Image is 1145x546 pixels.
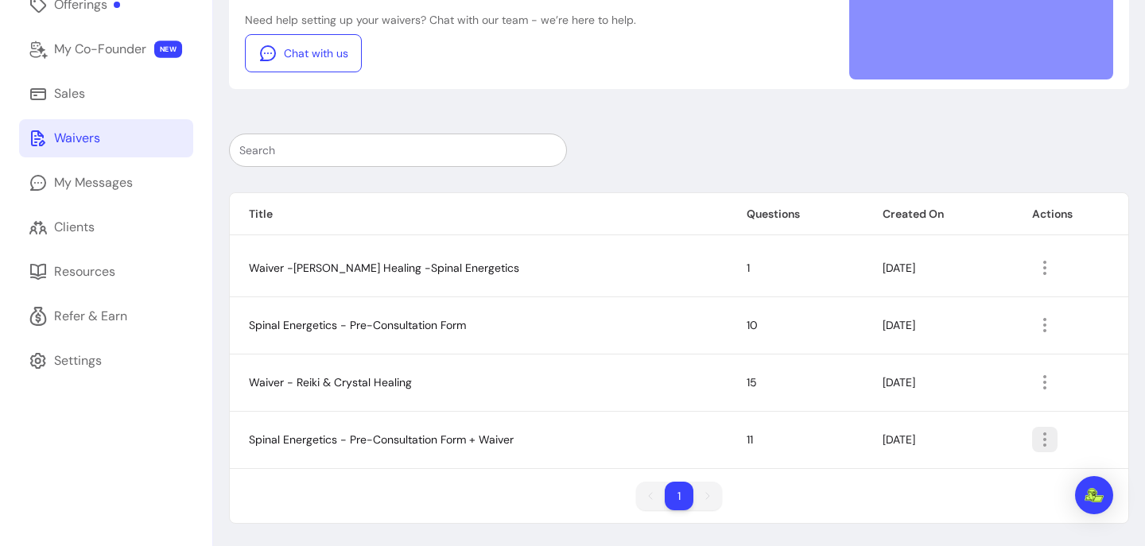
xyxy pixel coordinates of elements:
input: Search [239,142,557,158]
a: Chat with us [245,34,362,72]
span: 15 [747,375,757,389]
th: Created On [864,193,1013,235]
a: My Co-Founder NEW [19,30,193,68]
span: NEW [154,41,182,58]
span: Waiver -[PERSON_NAME] Healing -Spinal Energetics [249,261,519,275]
div: Open Intercom Messenger [1075,476,1113,514]
span: Spinal Energetics - Pre-Consultation Form [249,318,466,332]
a: Sales [19,75,193,113]
div: Waivers [54,129,100,148]
div: Sales [54,84,85,103]
div: My Co-Founder [54,40,146,59]
span: Waiver - Reiki & Crystal Healing [249,375,412,389]
div: Settings [54,351,102,370]
th: Actions [1013,193,1128,235]
span: 1 [747,261,750,275]
div: My Messages [54,173,133,192]
span: 11 [747,432,753,447]
span: [DATE] [883,261,915,275]
span: 10 [747,318,758,332]
a: Refer & Earn [19,297,193,335]
a: Clients [19,208,193,246]
nav: pagination navigation [628,474,730,518]
li: pagination item 1 active [665,482,693,510]
a: My Messages [19,164,193,202]
span: [DATE] [883,375,915,389]
span: [DATE] [883,318,915,332]
a: Settings [19,342,193,380]
span: [DATE] [883,432,915,447]
a: Waivers [19,119,193,157]
div: Clients [54,218,95,237]
p: Need help setting up your waivers? Chat with our team - we’re here to help. [245,12,801,28]
div: Resources [54,262,115,281]
th: Questions [728,193,864,235]
span: Spinal Energetics - Pre-Consultation Form + Waiver [249,432,514,447]
a: Resources [19,253,193,291]
th: Title [230,193,728,235]
div: Refer & Earn [54,307,127,326]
